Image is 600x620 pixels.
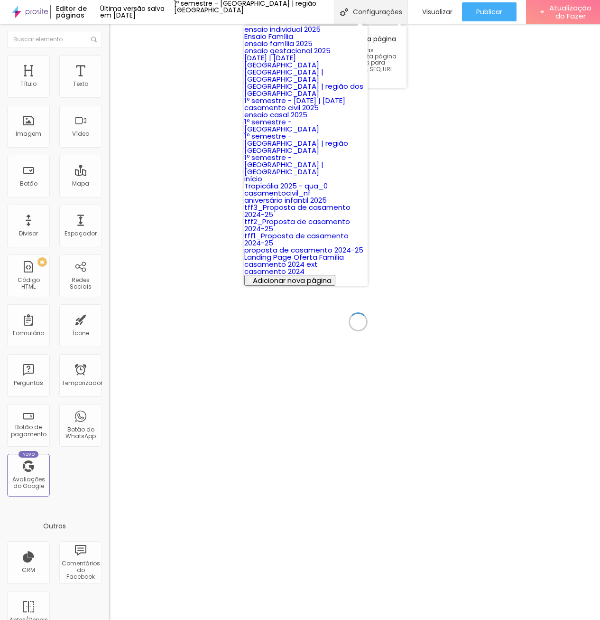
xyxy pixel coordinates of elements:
a: Tropicália 2025 - qua_0 [244,181,328,191]
font: Imagem [16,130,41,138]
a: casamento civil 2025 [244,103,319,113]
a: ensaio gestacional 2025 [244,46,331,56]
font: Editor de páginas [56,4,87,20]
a: proposta de casamento 2024-25 [244,245,363,255]
a: ensaio família 2025 [244,38,313,48]
a: [GEOGRAPHIC_DATA] [244,60,319,70]
font: Configurações [353,7,402,17]
a: 1º semestre - [GEOGRAPHIC_DATA] | região [GEOGRAPHIC_DATA] [244,131,348,155]
font: Redes Sociais [70,276,92,291]
font: Vídeo [72,130,89,138]
font: Visualizar [422,7,452,17]
font: Perguntas [14,379,43,387]
font: Código HTML [18,276,40,291]
a: tff3_Proposta de casamento 2024-25 [244,202,351,219]
a: Ensaio Família [244,31,293,41]
a: casamento 2024 [244,266,305,276]
a: casamento 2024 ext [244,259,318,269]
font: Temporizador [62,379,102,387]
a: 1º semestre - [GEOGRAPHIC_DATA] | [GEOGRAPHIC_DATA] [244,152,323,177]
font: Outros [43,521,66,531]
a: [GEOGRAPHIC_DATA] | região dos [GEOGRAPHIC_DATA] [244,81,363,98]
a: 1º semestre - [DATE] | [DATE] [244,95,345,105]
font: Espaçador [65,229,97,237]
font: CRM [22,566,35,574]
font: Título [20,80,37,88]
font: Divisor [19,229,38,237]
font: Comentários do Facebook [62,559,100,581]
font: Mapa [72,179,89,188]
a: aniversário infantil 2025 [244,195,327,205]
font: Botão [20,179,37,188]
font: Botão do WhatsApp [65,425,96,440]
font: Formulário [13,329,44,337]
button: Adicionar nova página [244,275,335,286]
font: Novo [22,451,35,457]
button: Visualizar [408,2,462,21]
a: Landing Page Oferta Família [244,252,344,262]
img: Ícone [340,8,348,16]
a: 1º semestre - [GEOGRAPHIC_DATA] [244,117,319,134]
a: ensaio casal 2025 [244,110,307,120]
a: [DATE] | [DATE] [244,53,296,63]
font: Ícone [73,329,89,337]
font: Publicar [476,7,502,17]
font: Botão de pagamento [11,423,46,438]
a: casamentocivil_nf [244,188,311,198]
font: Última versão salva em [DATE] [100,4,165,20]
font: Atualização do Fazer [549,3,591,21]
a: tff1_Proposta de casamento 2024-25 [244,231,349,248]
font: Adicionar nova página [253,275,332,285]
img: Ícone [91,37,97,42]
font: Avaliações do Google [12,475,45,490]
a: [GEOGRAPHIC_DATA] | [GEOGRAPHIC_DATA] [244,67,323,84]
a: ensaio individual 2025 [244,24,321,34]
a: início [244,174,262,184]
button: Publicar [462,2,517,21]
font: Texto [73,80,88,88]
input: Buscar elemento [7,31,102,48]
a: tff2_Proposta de casamento 2024-25 [244,216,350,234]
